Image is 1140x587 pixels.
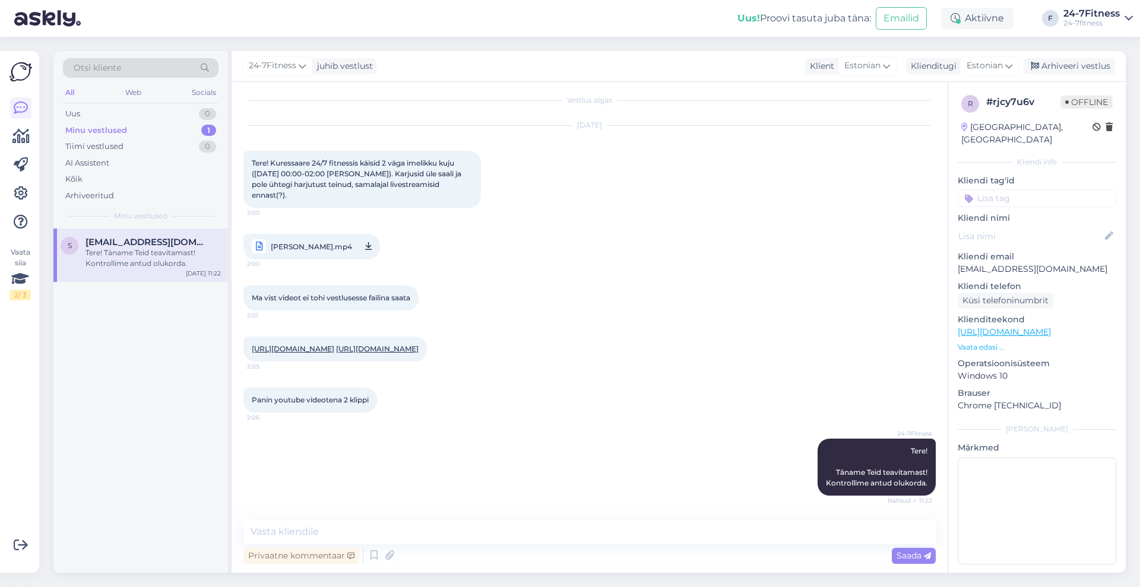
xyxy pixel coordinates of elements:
[9,61,32,83] img: Askly Logo
[888,429,932,438] span: 24-7Fitness
[1063,18,1120,28] div: 24-7fitness
[123,85,144,100] div: Web
[1063,9,1133,28] a: 24-7Fitness24-7fitness
[65,108,80,120] div: Uus
[247,208,292,217] span: 2:00
[958,189,1116,207] input: Lisa tag
[1024,58,1115,74] div: Arhiveeri vestlus
[941,8,1014,29] div: Aktiivne
[63,85,77,100] div: All
[876,7,927,30] button: Emailid
[958,370,1116,382] p: Windows 10
[243,120,936,131] div: [DATE]
[65,190,114,202] div: Arhiveeritud
[897,550,931,561] span: Saada
[199,141,216,153] div: 0
[189,85,218,100] div: Socials
[961,121,1092,146] div: [GEOGRAPHIC_DATA], [GEOGRAPHIC_DATA]
[243,95,936,106] div: Vestlus algas
[186,269,221,278] div: [DATE] 11:22
[252,158,463,199] span: Tere! Kuressaare 24/7 fitnessis käisid 2 väga imelikku kuju ([DATE] 00:00-02:00 [PERSON_NAME]). K...
[85,248,221,269] div: Tere! Täname Teid teavitamast! Kontrollime antud olukorda.
[958,313,1116,326] p: Klienditeekond
[114,211,167,221] span: Minu vestlused
[247,256,292,271] span: 2:00
[271,239,352,254] span: [PERSON_NAME].mp4
[9,290,31,300] div: 2 / 3
[312,60,373,72] div: juhib vestlust
[1063,9,1120,18] div: 24-7Fitness
[958,326,1051,337] a: [URL][DOMAIN_NAME]
[958,293,1053,309] div: Küsi telefoninumbrit
[9,247,31,300] div: Vaata siia
[249,59,296,72] span: 24-7Fitness
[65,173,83,185] div: Kõik
[986,95,1060,109] div: # rjcy7u6v
[65,125,127,137] div: Minu vestlused
[958,263,1116,275] p: [EMAIL_ADDRESS][DOMAIN_NAME]
[65,141,123,153] div: Tiimi vestlused
[958,399,1116,412] p: Chrome [TECHNICAL_ID]
[958,212,1116,224] p: Kliendi nimi
[247,413,292,422] span: 2:06
[336,344,419,353] a: [URL][DOMAIN_NAME]
[958,280,1116,293] p: Kliendi telefon
[68,241,72,250] span: s
[968,99,973,108] span: r
[958,424,1116,434] div: [PERSON_NAME]
[958,442,1116,454] p: Märkmed
[844,59,881,72] span: Estonian
[737,11,871,26] div: Proovi tasuta juba täna:
[958,357,1116,370] p: Operatsioonisüsteem
[805,60,834,72] div: Klient
[906,60,957,72] div: Klienditugi
[74,62,121,74] span: Otsi kliente
[958,387,1116,399] p: Brauser
[247,362,292,371] span: 2:05
[958,230,1103,243] input: Lisa nimi
[1042,10,1059,27] div: F
[737,12,760,24] b: Uus!
[199,108,216,120] div: 0
[65,157,109,169] div: AI Assistent
[958,157,1116,167] div: Kliendi info
[958,174,1116,187] p: Kliendi tag'id
[85,237,209,248] span: supsti1@gmail.com
[252,395,369,404] span: Panin youtube videotena 2 klippi
[252,293,410,302] span: Ma vist videot ei tohi vestlusesse failina saata
[243,234,380,259] a: [PERSON_NAME].mp42:00
[1060,96,1113,109] span: Offline
[958,250,1116,263] p: Kliendi email
[243,548,359,564] div: Privaatne kommentaar
[201,125,216,137] div: 1
[967,59,1003,72] span: Estonian
[247,311,292,320] span: 2:01
[958,342,1116,353] p: Vaata edasi ...
[252,344,334,353] a: [URL][DOMAIN_NAME]
[888,496,932,505] span: Nähtud ✓ 11:22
